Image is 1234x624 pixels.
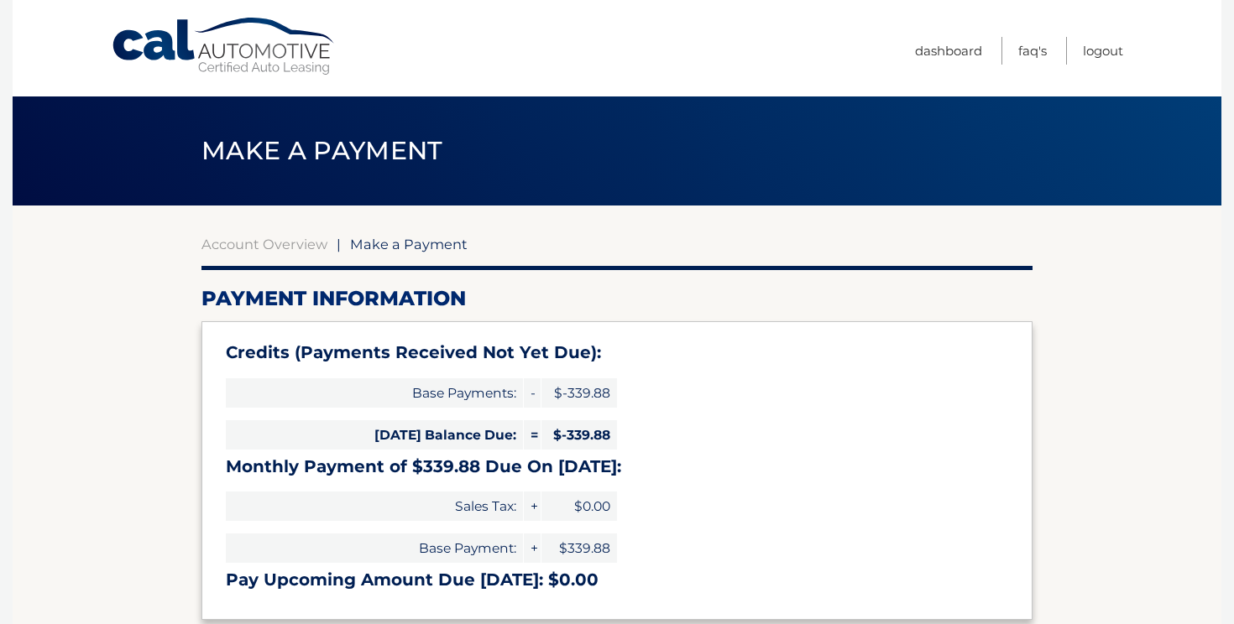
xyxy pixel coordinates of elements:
[541,420,617,450] span: $-339.88
[226,342,1008,363] h3: Credits (Payments Received Not Yet Due):
[201,135,442,166] span: Make a Payment
[111,17,337,76] a: Cal Automotive
[541,491,617,521] span: $0.00
[541,533,617,563] span: $339.88
[201,286,1033,311] h2: Payment Information
[1083,37,1123,65] a: Logout
[524,420,541,450] span: =
[226,491,523,521] span: Sales Tax:
[1018,37,1047,65] a: FAQ's
[524,533,541,563] span: +
[541,378,617,408] span: $-339.88
[226,569,1008,590] h3: Pay Upcoming Amount Due [DATE]: $0.00
[226,533,523,563] span: Base Payment:
[524,491,541,521] span: +
[226,378,523,408] span: Base Payments:
[337,236,341,252] span: |
[201,236,327,252] a: Account Overview
[226,420,523,450] span: [DATE] Balance Due:
[350,236,468,252] span: Make a Payment
[915,37,982,65] a: Dashboard
[524,378,541,408] span: -
[226,456,1008,477] h3: Monthly Payment of $339.88 Due On [DATE]:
